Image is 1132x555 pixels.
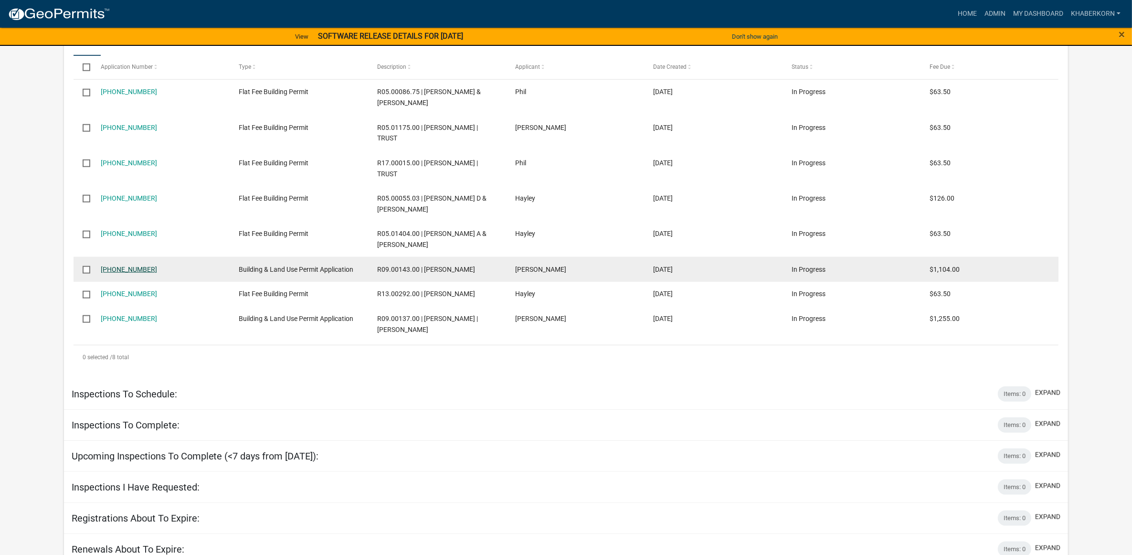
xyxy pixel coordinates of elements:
[239,194,308,202] span: Flat Fee Building Permit
[72,544,184,555] h5: Renewals About To Expire:
[101,64,153,70] span: Application Number
[515,290,535,298] span: Hayley
[101,88,157,96] a: [PHONE_NUMBER]
[930,124,951,131] span: $63.50
[930,230,951,237] span: $63.50
[1035,512,1060,522] button: expand
[377,194,487,213] span: R05.00055.03 | TRENT D & CHELSEA L ANDERSON
[654,124,673,131] span: 09/30/2025
[792,88,825,96] span: In Progress
[792,315,825,322] span: In Progress
[930,315,960,322] span: $1,255.00
[792,230,825,237] span: In Progress
[72,419,180,431] h5: Inspections To Complete:
[239,315,353,322] span: Building & Land Use Permit Application
[930,88,951,96] span: $63.50
[930,194,954,202] span: $126.00
[998,448,1031,464] div: Items: 0
[981,5,1009,23] a: Admin
[515,315,566,322] span: Allie Kuppenbender
[930,64,950,70] span: Fee Due
[291,29,312,44] a: View
[239,159,308,167] span: Flat Fee Building Permit
[792,159,825,167] span: In Progress
[101,124,157,131] a: [PHONE_NUMBER]
[377,315,478,333] span: R09.00137.00 | LENT,ANTHONY | ALLIE M KUPPENBENDER
[998,511,1031,526] div: Items: 0
[239,64,251,70] span: Type
[377,266,475,273] span: R09.00143.00 | JASON MERCHLEWITZ
[83,354,112,361] span: 0 selected /
[515,64,540,70] span: Applicant
[72,388,177,400] h5: Inspections To Schedule:
[230,56,368,79] datatable-header-cell: Type
[930,266,960,273] span: $1,104.00
[377,230,487,248] span: R05.01404.00 | JUSTIN A & EMILY A WALLERICH
[72,481,200,493] h5: Inspections I Have Requested:
[239,290,308,298] span: Flat Fee Building Permit
[506,56,644,79] datatable-header-cell: Applicant
[377,290,475,298] span: R13.00292.00 | SHANE MATZKE
[515,124,566,131] span: Phil Herbert
[1035,481,1060,491] button: expand
[377,159,478,178] span: R17.00015.00 | DALLAS G ADAMS | TRUST
[654,266,673,273] span: 09/17/2025
[654,194,673,202] span: 09/24/2025
[515,266,566,273] span: Jason Merchlewitz
[101,194,157,202] a: [PHONE_NUMBER]
[998,417,1031,433] div: Items: 0
[930,159,951,167] span: $63.50
[101,159,157,167] a: [PHONE_NUMBER]
[654,230,673,237] span: 09/19/2025
[101,290,157,298] a: [PHONE_NUMBER]
[1035,543,1060,553] button: expand
[654,88,673,96] span: 10/05/2025
[101,266,157,273] a: [PHONE_NUMBER]
[92,56,230,79] datatable-header-cell: Application Number
[1035,419,1060,429] button: expand
[318,32,463,41] strong: SOFTWARE RELEASE DETAILS FOR [DATE]
[792,266,825,273] span: In Progress
[1119,29,1125,40] button: Close
[1119,28,1125,41] span: ×
[792,124,825,131] span: In Progress
[728,29,782,44] button: Don't show again
[654,315,673,322] span: 01/27/2025
[72,450,319,462] h5: Upcoming Inspections To Complete (<7 days from [DATE]):
[783,56,920,79] datatable-header-cell: Status
[654,159,673,167] span: 09/25/2025
[920,56,1058,79] datatable-header-cell: Fee Due
[515,88,526,96] span: Phil
[1009,5,1067,23] a: My Dashboard
[515,230,535,237] span: Hayley
[239,266,353,273] span: Building & Land Use Permit Application
[101,315,157,322] a: [PHONE_NUMBER]
[515,159,526,167] span: Phil
[239,124,308,131] span: Flat Fee Building Permit
[377,124,478,142] span: R05.01175.00 | ROY E KOEPSELL | TRUST
[792,290,825,298] span: In Progress
[792,64,808,70] span: Status
[998,480,1031,495] div: Items: 0
[644,56,782,79] datatable-header-cell: Date Created
[998,386,1031,402] div: Items: 0
[654,290,673,298] span: 09/16/2025
[1035,388,1060,398] button: expand
[1067,5,1124,23] a: khaberkorn
[74,56,92,79] datatable-header-cell: Select
[792,194,825,202] span: In Progress
[377,64,406,70] span: Description
[654,64,687,70] span: Date Created
[954,5,981,23] a: Home
[515,194,535,202] span: Hayley
[74,345,1059,369] div: 8 total
[377,88,481,107] span: R05.00086.75 | JOE R & JANET F MAREK
[239,88,308,96] span: Flat Fee Building Permit
[72,512,200,524] h5: Registrations About To Expire:
[930,290,951,298] span: $63.50
[1035,450,1060,460] button: expand
[101,230,157,237] a: [PHONE_NUMBER]
[239,230,308,237] span: Flat Fee Building Permit
[368,56,506,79] datatable-header-cell: Description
